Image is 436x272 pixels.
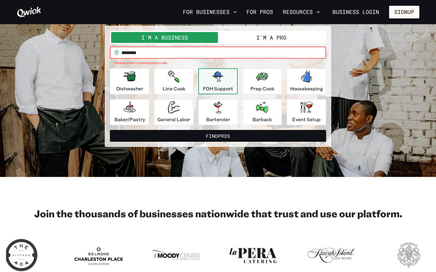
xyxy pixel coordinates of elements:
button: Signup [389,6,419,18]
p: FOH Support [203,85,233,92]
img: Logo for Argosy [385,239,433,271]
p: Bartender [206,116,230,123]
img: Logo for Customer Logo > Moody Center [152,239,200,271]
button: Bartender [198,99,238,125]
button: Dishwasher [110,68,149,94]
p: Please enter a valid postal code. [114,60,322,66]
a: For Pros [244,7,276,17]
button: FOH Support [198,68,238,94]
img: Logo for La Pera [230,239,278,271]
button: FindPros [110,130,326,142]
p: Barback [253,116,272,123]
button: Housekeeping [287,68,326,94]
img: Logo for Hotel Belmond Charleston Place [74,239,123,271]
p: Line Cook [163,85,185,92]
button: Event Setup [287,99,326,125]
h2: Join the thousands of businesses nationwide that trust and use our platform. [17,207,419,219]
button: Baker/Pastry [110,99,149,125]
button: I'm a Pro [218,32,325,43]
p: Prep Cook [250,85,274,92]
button: For Businesses [180,7,239,17]
button: Resources [280,7,322,17]
p: General Labor [157,116,190,123]
p: Housekeeping [290,85,323,92]
a: Business Login [327,6,384,18]
button: Line Cook [154,68,193,94]
p: Dishwasher [116,85,143,92]
img: Logo for Kiawah Island Resort [307,239,355,271]
button: I'm a Business [111,32,218,43]
button: Prep Cook [243,68,282,94]
p: Baker/Pastry [114,116,145,123]
button: Barback [243,99,282,125]
button: General Labor [154,99,193,125]
p: Event Setup [292,116,321,123]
